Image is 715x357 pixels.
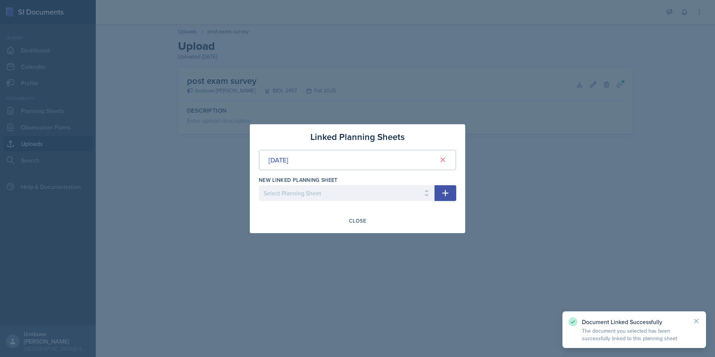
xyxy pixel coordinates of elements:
p: The document you selected has been successfully linked to this planning sheet [582,327,687,342]
h3: Linked Planning Sheets [310,130,405,144]
label: New Linked Planning Sheet [259,176,338,184]
p: Document Linked Successfully [582,318,687,326]
div: Close [349,218,366,224]
div: [DATE] [268,155,288,165]
button: Close [344,214,371,227]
